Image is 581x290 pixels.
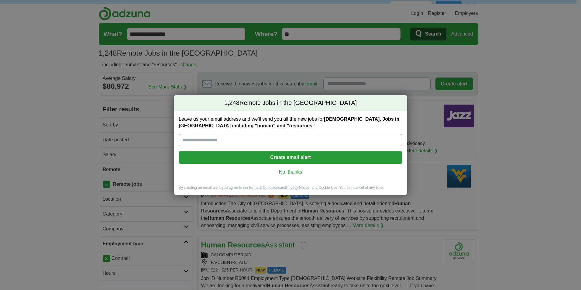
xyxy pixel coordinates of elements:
div: By creating an email alert, you agree to our and , and Cookie Use. You can cancel at any time. [174,185,407,195]
strong: [DEMOGRAPHIC_DATA], Jobs in [GEOGRAPHIC_DATA] including "human" and "resources" [179,116,399,128]
button: Create email alert [179,151,402,164]
h2: Remote Jobs in the [GEOGRAPHIC_DATA] [174,95,407,111]
a: Privacy Notice [286,185,310,190]
label: Leave us your email address and we'll send you all the new jobs for [179,116,402,129]
a: Terms & Conditions [248,185,280,190]
a: No, thanks [184,169,397,175]
span: 1,248 [224,99,239,107]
